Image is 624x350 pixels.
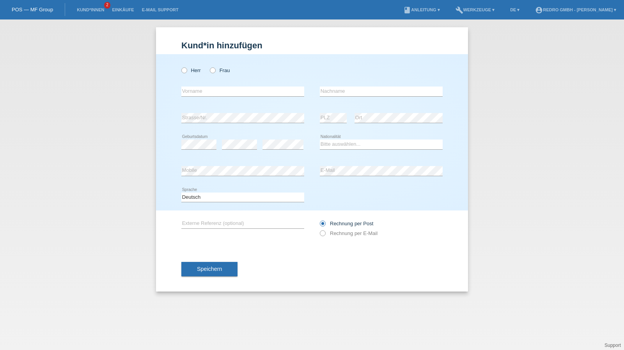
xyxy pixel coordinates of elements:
[456,6,463,14] i: build
[320,230,378,236] label: Rechnung per E-Mail
[181,67,186,72] input: Herr
[320,221,373,226] label: Rechnung per Post
[506,7,523,12] a: DE ▾
[452,7,499,12] a: buildWerkzeuge ▾
[535,6,543,14] i: account_circle
[531,7,620,12] a: account_circleRedro GmbH - [PERSON_NAME] ▾
[104,2,110,9] span: 2
[181,41,443,50] h1: Kund*in hinzufügen
[138,7,183,12] a: E-Mail Support
[197,266,222,272] span: Speichern
[181,67,201,73] label: Herr
[108,7,138,12] a: Einkäufe
[320,230,325,240] input: Rechnung per E-Mail
[12,7,53,12] a: POS — MF Group
[399,7,443,12] a: bookAnleitung ▾
[604,343,621,348] a: Support
[181,262,238,277] button: Speichern
[210,67,230,73] label: Frau
[403,6,411,14] i: book
[73,7,108,12] a: Kund*innen
[320,221,325,230] input: Rechnung per Post
[210,67,215,72] input: Frau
